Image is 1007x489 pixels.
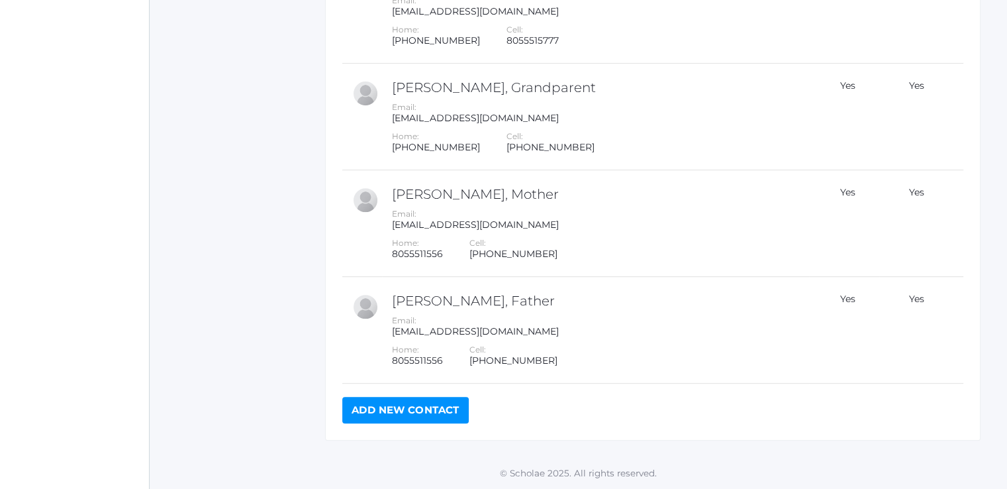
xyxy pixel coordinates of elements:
[469,355,557,366] div: [PHONE_NUMBER]
[506,25,523,34] label: Cell:
[342,397,469,423] a: Add New Contact
[392,113,806,124] div: [EMAIL_ADDRESS][DOMAIN_NAME]
[352,80,379,107] div: Mark Gallegos
[506,142,595,153] div: [PHONE_NUMBER]
[392,294,806,308] h2: [PERSON_NAME], Father
[469,248,557,260] div: [PHONE_NUMBER]
[392,102,416,112] label: Email:
[392,219,806,231] div: [EMAIL_ADDRESS][DOMAIN_NAME]
[506,131,523,141] label: Cell:
[150,466,1007,480] p: © Scholae 2025. All rights reserved.
[392,326,806,337] div: [EMAIL_ADDRESS][DOMAIN_NAME]
[392,35,480,46] div: [PHONE_NUMBER]
[809,170,879,277] td: Yes
[392,25,419,34] label: Home:
[392,142,480,153] div: [PHONE_NUMBER]
[392,187,806,201] h2: [PERSON_NAME], Mother
[392,131,419,141] label: Home:
[879,64,947,170] td: Yes
[392,315,416,325] label: Email:
[879,170,947,277] td: Yes
[809,277,879,384] td: Yes
[392,248,443,260] div: 8055511556
[506,35,559,46] div: 8055515777
[809,64,879,170] td: Yes
[352,294,379,320] div: Jeffrey Crocker
[469,345,486,354] label: Cell:
[392,209,416,219] label: Email:
[392,355,443,366] div: 8055511556
[392,238,419,248] label: Home:
[469,238,486,248] label: Cell:
[352,187,379,213] div: Tierra Crocker
[392,345,419,354] label: Home:
[392,6,806,17] div: [EMAIL_ADDRESS][DOMAIN_NAME]
[392,80,806,95] h2: [PERSON_NAME], Grandparent
[879,277,947,384] td: Yes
